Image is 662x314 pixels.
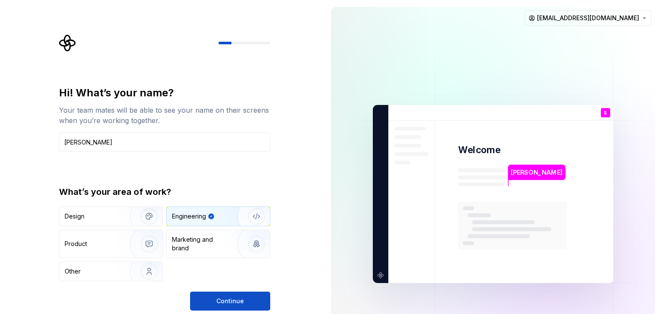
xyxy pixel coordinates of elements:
[537,14,639,22] span: [EMAIL_ADDRESS][DOMAIN_NAME]
[604,111,607,115] p: S
[59,186,270,198] div: What’s your area of work?
[59,132,270,151] input: Han Solo
[172,212,206,221] div: Engineering
[190,292,270,311] button: Continue
[511,168,562,177] p: [PERSON_NAME]
[59,34,76,52] svg: Supernova Logo
[65,212,84,221] div: Design
[59,86,270,100] div: Hi! What’s your name?
[59,105,270,126] div: Your team mates will be able to see your name on their screens when you’re working together.
[65,267,81,276] div: Other
[525,10,652,26] button: [EMAIL_ADDRESS][DOMAIN_NAME]
[458,144,500,156] p: Welcome
[172,235,230,252] div: Marketing and brand
[65,240,87,248] div: Product
[216,297,244,305] span: Continue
